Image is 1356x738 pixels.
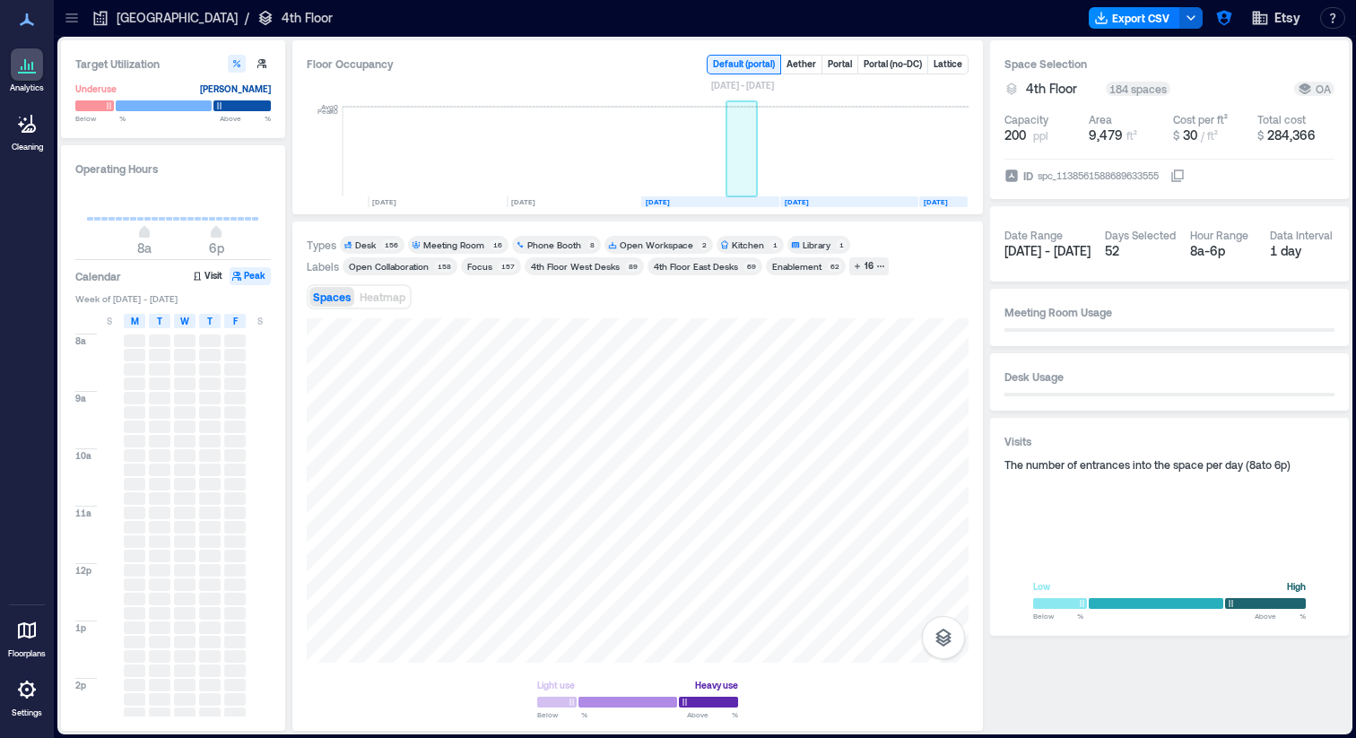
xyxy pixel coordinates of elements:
button: Etsy [1246,4,1306,32]
span: 9,479 [1089,127,1123,143]
span: 8a [137,240,152,256]
button: Visit [190,267,228,285]
a: Cleaning [4,102,49,158]
div: 1 [836,239,847,250]
span: S [107,314,112,328]
div: Labels [307,259,339,273]
div: Hour Range [1190,228,1248,242]
h3: Desk Usage [1004,368,1334,386]
span: Below % [75,113,126,124]
div: Phone Booth [527,239,581,251]
h3: Meeting Room Usage [1004,303,1334,321]
div: [PERSON_NAME] [200,80,271,98]
p: 4th Floor [282,9,333,27]
span: [DATE] - [DATE] [1004,243,1091,258]
span: Above % [1255,611,1306,621]
span: T [207,314,213,328]
span: 8a [75,334,86,347]
div: 4th Floor West Desks [531,260,620,273]
span: 200 [1004,126,1026,144]
span: Etsy [1274,9,1300,27]
text: [DATE] [511,197,535,206]
div: Types [307,238,336,252]
div: 2 [699,239,709,250]
span: 11a [75,507,91,519]
a: Settings [5,668,48,724]
div: 69 [743,261,759,272]
span: ft² [1126,129,1137,142]
span: T [157,314,162,328]
button: Export CSV [1089,7,1180,29]
div: Days Selected [1105,228,1176,242]
span: W [180,314,189,328]
div: Enablement [772,260,821,273]
text: [DATE] [924,197,948,206]
p: Floorplans [8,648,46,659]
p: / [245,9,249,27]
text: [DATE] [646,197,670,206]
text: [DATE] [372,197,396,206]
span: 30 [1183,127,1197,143]
div: Heavy use [695,676,738,694]
span: Above % [220,113,271,124]
div: Total cost [1257,112,1306,126]
button: Peak [230,267,271,285]
button: IDspc_1138561588689633555 [1170,169,1185,183]
button: Portal (no-DC) [858,56,927,74]
div: 8 [587,239,597,250]
div: Underuse [75,80,117,98]
button: Default (portal) [708,56,780,74]
text: [DATE] [785,197,809,206]
div: 16 [490,239,505,250]
div: Meeting Room [423,239,484,251]
span: 2p [75,679,86,691]
div: Area [1089,112,1112,126]
a: Floorplans [3,609,51,664]
h3: Space Selection [1004,55,1334,73]
div: Date Range [1004,228,1063,242]
button: Portal [822,56,857,74]
p: Cleaning [12,142,43,152]
div: Data Interval [1270,228,1333,242]
span: M [131,314,139,328]
p: [GEOGRAPHIC_DATA] [117,9,238,27]
span: 12p [75,564,91,577]
span: Week of [DATE] - [DATE] [75,292,271,305]
span: ID [1023,167,1033,185]
span: 284,366 [1267,127,1316,143]
div: Open Collaboration [349,260,429,273]
div: spc_1138561588689633555 [1036,167,1160,185]
div: 16 [862,258,876,274]
span: $ [1173,129,1179,142]
div: 156 [381,239,401,250]
button: 16 [849,257,889,275]
div: Open Workspace [620,239,693,251]
a: Analytics [4,43,49,99]
button: Heatmap [356,287,409,307]
span: S [257,314,263,328]
h3: Target Utilization [75,55,271,73]
h3: Calendar [75,267,121,285]
span: Below % [537,709,587,720]
span: Above % [687,709,738,720]
h3: Visits [1004,432,1334,450]
button: 4th Floor [1026,80,1099,98]
div: Light use [537,676,575,694]
div: Kitchen [732,239,764,251]
div: 89 [625,261,640,272]
div: Cost per ft² [1173,112,1228,126]
div: Floor Occupancy [307,55,692,74]
div: Library [803,239,830,251]
button: Lattice [928,56,968,74]
span: 1p [75,621,86,634]
p: Analytics [10,82,44,93]
div: 4th Floor East Desks [654,260,738,273]
button: Spaces [309,287,354,307]
p: Settings [12,708,42,718]
h3: Operating Hours [75,160,271,178]
span: 9a [75,392,86,404]
button: $ 30 / ft² [1173,126,1250,144]
div: 1 [769,239,780,250]
div: Desk [355,239,376,251]
div: Capacity [1004,112,1048,126]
